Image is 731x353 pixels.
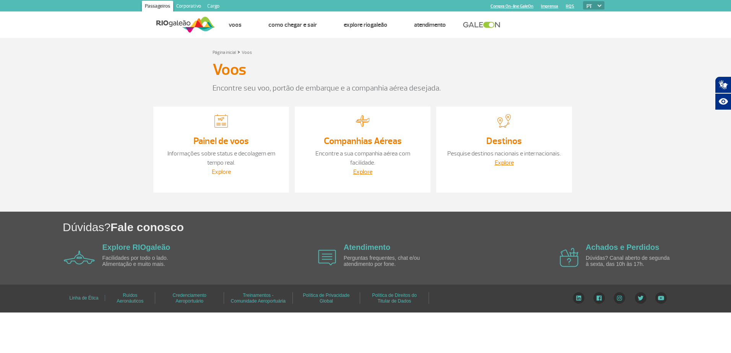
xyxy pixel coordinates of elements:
[102,255,190,267] p: Facilidades por todo o lado. Alimentação e muito mais.
[715,93,731,110] button: Abrir recursos assistivos.
[414,21,446,29] a: Atendimento
[541,4,558,9] a: Imprensa
[344,243,390,251] a: Atendimento
[173,290,206,306] a: Credenciamento Aeroportuário
[242,50,252,55] a: Voos
[715,76,731,110] div: Plugin de acessibilidade da Hand Talk.
[110,221,184,233] span: Fale conosco
[593,292,605,304] img: Facebook
[344,21,387,29] a: Explore RIOgaleão
[213,83,518,94] p: Encontre seu voo, portão de embarque e a companhia aérea desejada.
[495,159,514,167] a: Explore
[117,290,143,306] a: Ruídos Aeronáuticos
[69,293,98,303] a: Linha de Ética
[324,135,402,147] a: Companhias Aéreas
[142,1,173,13] a: Passageiros
[213,60,246,79] h3: Voos
[213,50,236,55] a: Página inicial
[303,290,349,306] a: Política de Privacidade Global
[237,47,240,56] a: >
[586,243,659,251] a: Achados e Perdidos
[715,76,731,93] button: Abrir tradutor de língua de sinais.
[486,135,522,147] a: Destinos
[212,168,231,176] a: Explore
[447,150,561,157] a: Pesquise destinos nacionais e internacionais.
[491,4,533,9] a: Compra On-line GaleOn
[372,290,417,306] a: Política de Direitos do Titular de Dados
[614,292,625,304] img: Instagram
[231,290,286,306] a: Treinamentos - Comunidade Aeroportuária
[167,150,275,167] a: Informações sobre status e decolagem em tempo real.
[268,21,317,29] a: Como chegar e sair
[655,292,667,304] img: YouTube
[353,168,372,176] a: Explore
[566,4,574,9] a: RQS
[586,255,674,267] p: Dúvidas? Canal aberto de segunda à sexta, das 10h às 17h.
[560,248,578,267] img: airplane icon
[318,250,336,266] img: airplane icon
[315,150,410,167] a: Encontre a sua companhia aérea com facilidade.
[229,21,242,29] a: Voos
[204,1,223,13] a: Cargo
[635,292,647,304] img: Twitter
[344,255,432,267] p: Perguntas frequentes, chat e/ou atendimento por fone.
[173,1,204,13] a: Corporativo
[63,219,731,235] h1: Dúvidas?
[64,251,95,264] img: airplane icon
[102,243,171,251] a: Explore RIOgaleão
[573,292,585,304] img: LinkedIn
[193,135,249,147] a: Painel de voos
